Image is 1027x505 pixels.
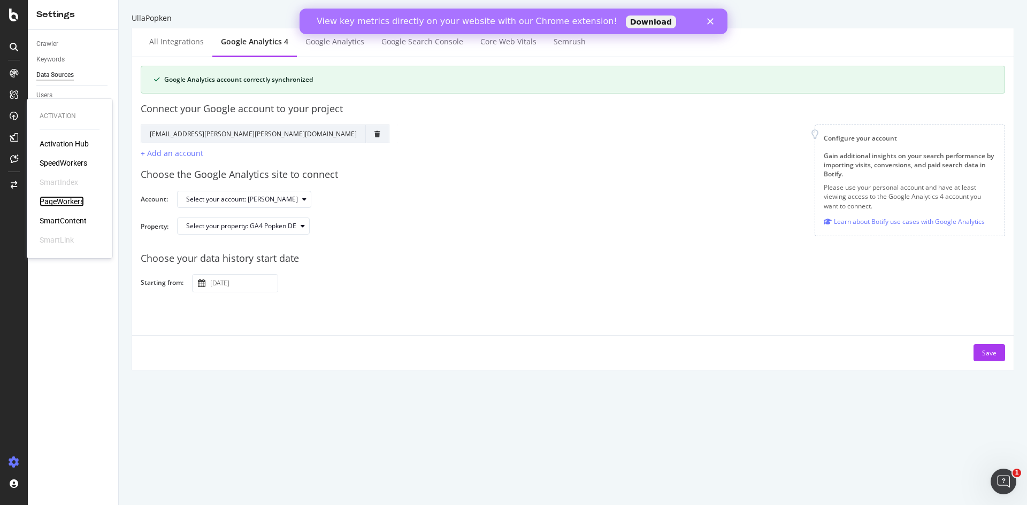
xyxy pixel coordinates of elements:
div: Configure your account [824,134,996,143]
div: Activation [40,112,99,121]
a: Learn about Botify use cases with Google Analytics [824,216,985,227]
a: Keywords [36,54,111,65]
a: SmartContent [40,215,87,226]
div: All integrations [149,36,204,47]
div: Google Analytics [305,36,364,47]
span: 1 [1013,469,1021,477]
iframe: Intercom live chat banner [300,9,727,34]
a: PageWorkers [40,196,84,207]
div: Select your account: [PERSON_NAME] [186,196,298,203]
button: + Add an account [141,147,203,159]
div: UllaPopken [132,13,1014,24]
label: Account: [141,195,168,206]
div: Save [982,348,997,358]
div: Choose your data history start date [141,252,1005,266]
div: SmartIndex [40,177,78,188]
div: Users [36,90,52,101]
div: Google Analytics account correctly synchronized [164,75,992,84]
div: Data Sources [36,69,74,81]
label: Starting from: [141,278,183,290]
div: Settings [36,9,110,21]
div: Core Web Vitals [480,36,537,47]
div: Close [408,10,418,16]
div: Google Search Console [381,36,463,47]
div: Choose the Google Analytics site to connect [141,168,1005,182]
div: success banner [141,66,1005,94]
button: Select your property: GA4 Popken DE [177,217,310,235]
iframe: Intercom live chat [991,469,1016,494]
div: Select your property: GA4 Popken DE [186,223,296,229]
label: Property: [141,222,168,240]
div: Google Analytics 4 [221,36,288,47]
div: Gain additional insights on your search performance by importing visits, conversions, and paid se... [824,151,996,178]
button: Select your account: [PERSON_NAME] [177,191,311,208]
div: Keywords [36,54,65,65]
div: Semrush [554,36,586,47]
a: Crawler [36,38,111,50]
div: Connect your Google account to your project [141,102,1005,116]
a: Data Sources [36,69,111,81]
a: SpeedWorkers [40,158,87,168]
td: [EMAIL_ADDRESS][PERSON_NAME][PERSON_NAME][DOMAIN_NAME] [141,125,366,143]
div: + Add an account [141,148,203,158]
button: Save [974,344,1005,361]
p: Please use your personal account and have at least viewing access to the Google Analytics 4 accou... [824,183,996,210]
div: trash [374,131,380,137]
div: SmartLink [40,235,74,245]
input: Select a date [208,275,278,292]
a: Users [36,90,111,101]
div: Crawler [36,38,58,50]
a: Activation Hub [40,138,89,149]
